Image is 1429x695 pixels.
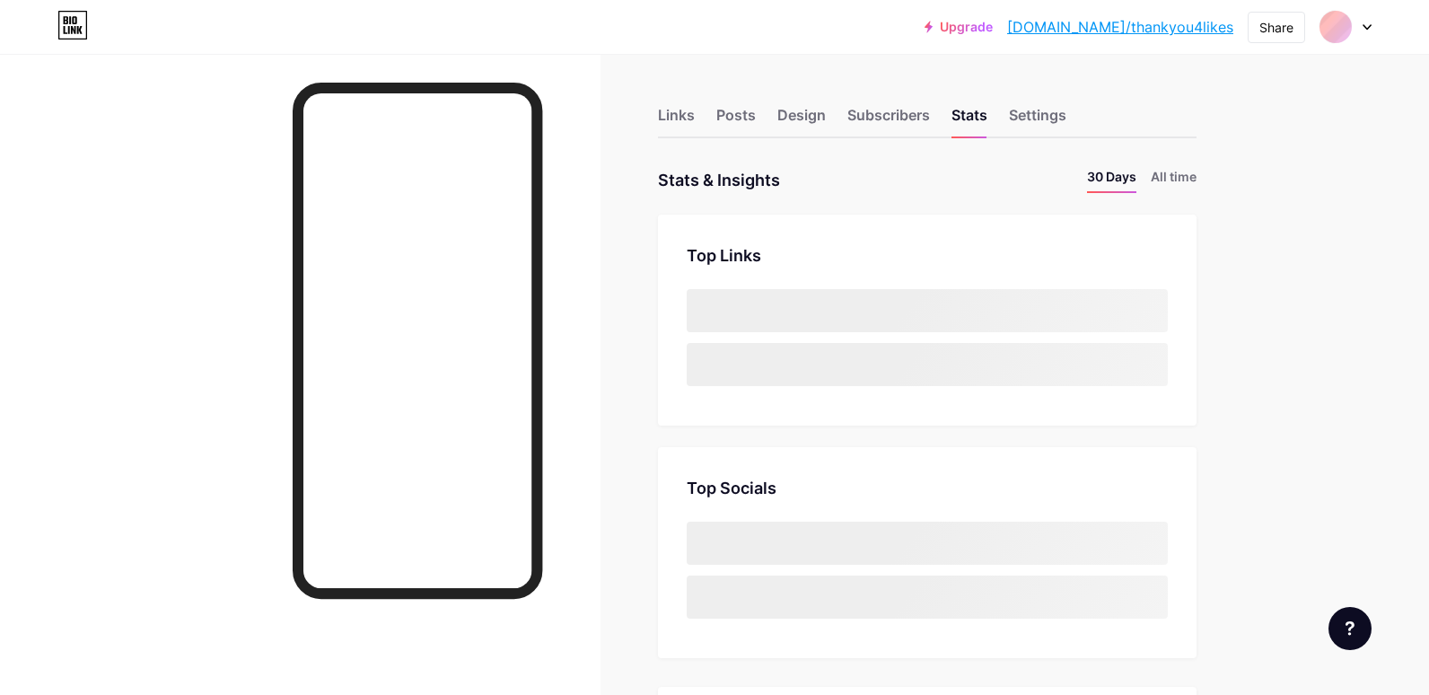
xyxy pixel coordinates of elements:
[1007,16,1233,38] a: [DOMAIN_NAME]/thankyou4likes
[777,104,826,136] div: Design
[716,104,756,136] div: Posts
[951,104,987,136] div: Stats
[1009,104,1066,136] div: Settings
[687,476,1168,500] div: Top Socials
[687,243,1168,268] div: Top Links
[1259,18,1293,37] div: Share
[658,167,780,193] div: Stats & Insights
[1151,167,1197,193] li: All time
[925,20,993,34] a: Upgrade
[1087,167,1136,193] li: 30 Days
[847,104,930,136] div: Subscribers
[658,104,695,136] div: Links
